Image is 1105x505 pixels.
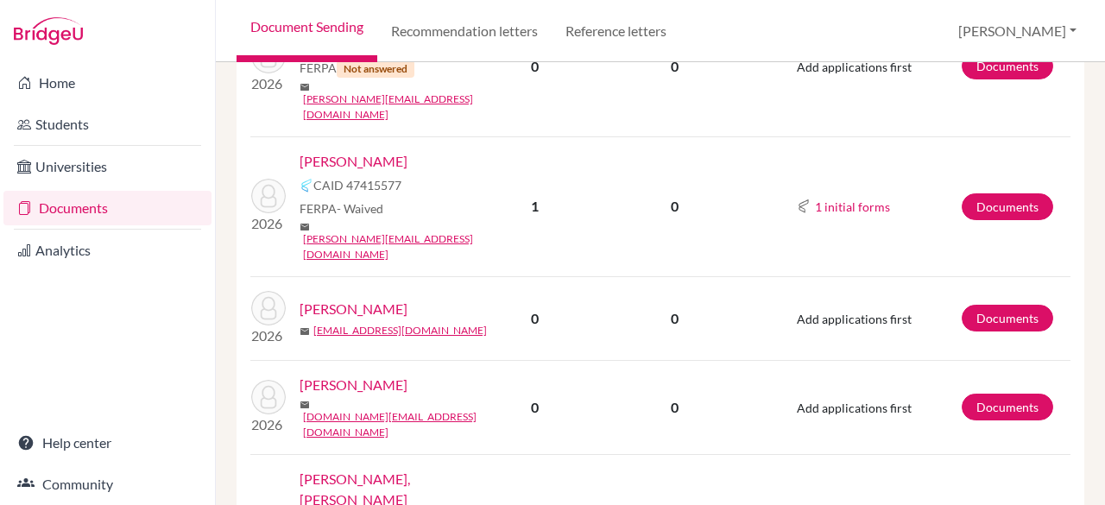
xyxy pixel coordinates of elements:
span: Add applications first [797,312,912,326]
span: FERPA [300,199,383,218]
b: 0 [531,58,539,74]
img: Bridge-U [14,17,83,45]
p: 0 [595,196,755,217]
b: 1 [531,198,539,214]
a: Documents [962,53,1053,79]
p: 2026 [251,73,286,94]
p: 2026 [251,414,286,435]
span: Add applications first [797,401,912,415]
a: [PERSON_NAME] [300,299,407,319]
p: 0 [595,397,755,418]
img: Lovegreen, Stella [251,179,286,213]
a: [PERSON_NAME] [300,151,407,172]
button: [PERSON_NAME] [950,15,1084,47]
span: mail [300,400,310,410]
span: - Waived [337,201,383,216]
span: Add applications first [797,60,912,74]
a: Universities [3,149,212,184]
a: Analytics [3,233,212,268]
p: 0 [595,308,755,329]
b: 0 [531,310,539,326]
a: Students [3,107,212,142]
a: [PERSON_NAME][EMAIL_ADDRESS][DOMAIN_NAME] [303,92,489,123]
a: Documents [962,394,1053,420]
a: [DOMAIN_NAME][EMAIL_ADDRESS][DOMAIN_NAME] [303,409,489,440]
span: mail [300,326,310,337]
span: CAID 47415577 [313,176,401,194]
a: Documents [962,193,1053,220]
button: 1 initial forms [814,197,891,217]
a: [PERSON_NAME][EMAIL_ADDRESS][DOMAIN_NAME] [303,231,489,262]
img: Rich, Trevor [251,380,286,414]
a: [PERSON_NAME] [300,375,407,395]
p: 0 [595,56,755,77]
img: Common App logo [797,199,811,213]
span: Not answered [337,60,414,78]
a: Documents [3,191,212,225]
b: 0 [531,399,539,415]
p: 2026 [251,213,286,234]
a: [EMAIL_ADDRESS][DOMAIN_NAME] [313,323,487,338]
span: FERPA [300,59,414,78]
a: Community [3,467,212,502]
span: mail [300,82,310,92]
a: Help center [3,426,212,460]
span: mail [300,222,310,232]
a: Documents [962,305,1053,331]
img: Rebourg Rossi, Melissa [251,291,286,325]
img: Common App logo [300,179,313,193]
p: 2026 [251,325,286,346]
a: Home [3,66,212,100]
